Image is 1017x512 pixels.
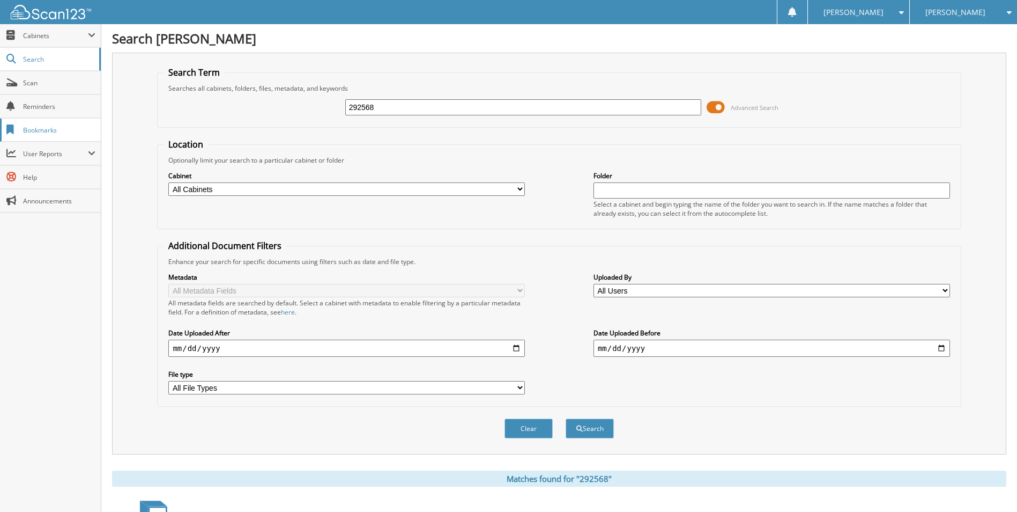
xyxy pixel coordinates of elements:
[281,308,295,317] a: here
[593,171,950,180] label: Folder
[163,138,209,150] legend: Location
[163,257,955,266] div: Enhance your search for specific documents using filters such as date and file type.
[731,104,778,112] span: Advanced Search
[23,196,95,206] span: Announcements
[593,340,950,357] input: end
[23,126,95,135] span: Bookmarks
[23,55,94,64] span: Search
[593,273,950,282] label: Uploaded By
[168,171,525,180] label: Cabinet
[11,5,91,19] img: scan123-logo-white.svg
[112,30,1006,47] h1: Search [PERSON_NAME]
[23,173,95,182] span: Help
[168,370,525,379] label: File type
[168,298,525,317] div: All metadata fields are searched by default. Select a cabinet with metadata to enable filtering b...
[168,340,525,357] input: start
[566,419,614,438] button: Search
[163,84,955,93] div: Searches all cabinets, folders, files, metadata, and keywords
[823,9,884,16] span: [PERSON_NAME]
[593,200,950,218] div: Select a cabinet and begin typing the name of the folder you want to search in. If the name match...
[23,31,88,40] span: Cabinets
[593,328,950,338] label: Date Uploaded Before
[925,9,985,16] span: [PERSON_NAME]
[163,67,225,78] legend: Search Term
[23,149,88,158] span: User Reports
[168,328,525,338] label: Date Uploaded After
[504,419,553,438] button: Clear
[963,460,1017,512] iframe: Chat Widget
[23,102,95,111] span: Reminders
[168,273,525,282] label: Metadata
[163,240,287,252] legend: Additional Document Filters
[163,156,955,165] div: Optionally limit your search to a particular cabinet or folder
[112,471,1006,487] div: Matches found for "292568"
[23,78,95,87] span: Scan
